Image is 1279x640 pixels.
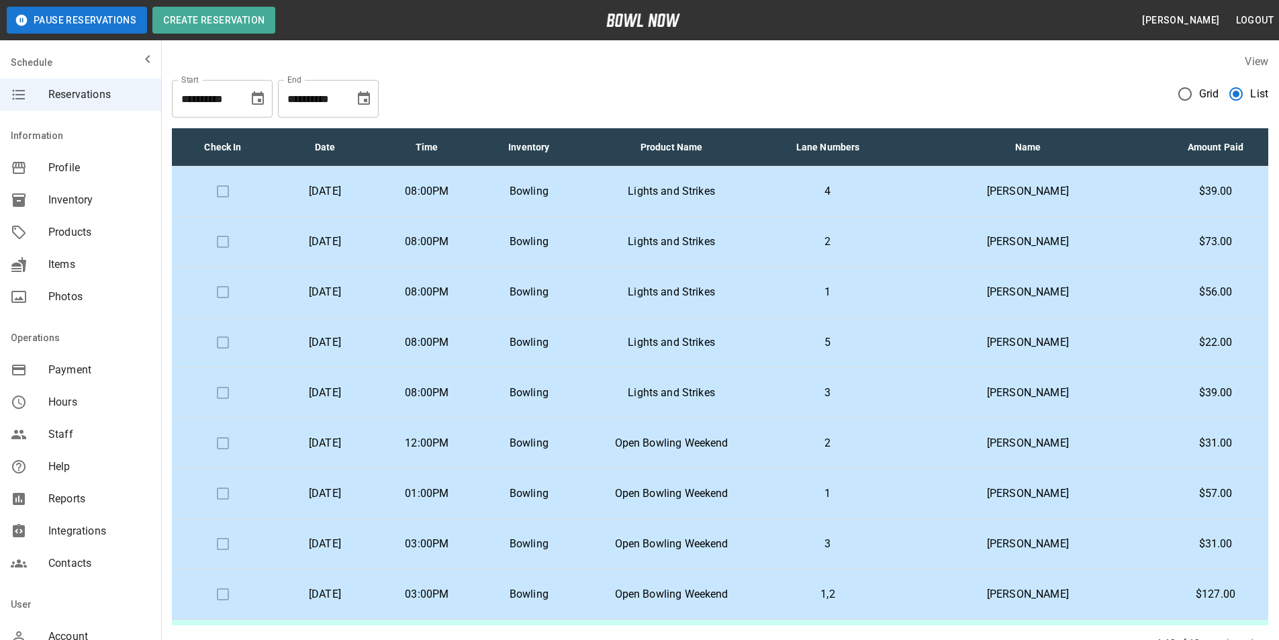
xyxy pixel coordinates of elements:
[591,435,753,451] p: Open Bowling Weekend
[1245,55,1268,68] label: View
[376,128,478,167] th: Time
[387,536,467,552] p: 03:00PM
[773,536,882,552] p: 3
[387,586,467,602] p: 03:00PM
[773,183,882,199] p: 4
[1174,385,1258,401] p: $39.00
[350,85,377,112] button: Choose date, selected date is Sep 22, 2025
[48,192,150,208] span: Inventory
[893,128,1163,167] th: Name
[48,289,150,305] span: Photos
[904,334,1152,351] p: [PERSON_NAME]
[1174,586,1258,602] p: $127.00
[285,586,365,602] p: [DATE]
[285,334,365,351] p: [DATE]
[489,435,569,451] p: Bowling
[48,257,150,273] span: Items
[1163,128,1268,167] th: Amount Paid
[1250,86,1268,102] span: List
[285,486,365,502] p: [DATE]
[904,586,1152,602] p: [PERSON_NAME]
[285,183,365,199] p: [DATE]
[48,523,150,539] span: Integrations
[489,334,569,351] p: Bowling
[478,128,580,167] th: Inventory
[489,486,569,502] p: Bowling
[48,362,150,378] span: Payment
[1231,8,1279,33] button: Logout
[285,234,365,250] p: [DATE]
[48,394,150,410] span: Hours
[387,486,467,502] p: 01:00PM
[580,128,763,167] th: Product Name
[387,334,467,351] p: 08:00PM
[591,536,753,552] p: Open Bowling Weekend
[904,284,1152,300] p: [PERSON_NAME]
[387,183,467,199] p: 08:00PM
[591,586,753,602] p: Open Bowling Weekend
[591,183,753,199] p: Lights and Strikes
[1174,334,1258,351] p: $22.00
[1199,86,1219,102] span: Grid
[152,7,275,34] button: Create Reservation
[387,234,467,250] p: 08:00PM
[591,234,753,250] p: Lights and Strikes
[274,128,376,167] th: Date
[48,555,150,572] span: Contacts
[773,334,882,351] p: 5
[1174,284,1258,300] p: $56.00
[489,284,569,300] p: Bowling
[591,385,753,401] p: Lights and Strikes
[387,284,467,300] p: 08:00PM
[763,128,892,167] th: Lane Numbers
[1137,8,1225,33] button: [PERSON_NAME]
[48,87,150,103] span: Reservations
[172,128,274,167] th: Check In
[48,160,150,176] span: Profile
[1174,234,1258,250] p: $73.00
[285,284,365,300] p: [DATE]
[773,385,882,401] p: 3
[285,385,365,401] p: [DATE]
[773,435,882,451] p: 2
[48,426,150,443] span: Staff
[773,284,882,300] p: 1
[904,536,1152,552] p: [PERSON_NAME]
[489,385,569,401] p: Bowling
[489,183,569,199] p: Bowling
[244,85,271,112] button: Choose date, selected date is Aug 22, 2025
[285,536,365,552] p: [DATE]
[591,284,753,300] p: Lights and Strikes
[285,435,365,451] p: [DATE]
[904,385,1152,401] p: [PERSON_NAME]
[773,586,882,602] p: 1,2
[387,385,467,401] p: 08:00PM
[606,13,680,27] img: logo
[489,586,569,602] p: Bowling
[48,459,150,475] span: Help
[48,491,150,507] span: Reports
[1174,435,1258,451] p: $31.00
[1174,536,1258,552] p: $31.00
[48,224,150,240] span: Products
[489,536,569,552] p: Bowling
[904,234,1152,250] p: [PERSON_NAME]
[591,486,753,502] p: Open Bowling Weekend
[773,234,882,250] p: 2
[1174,183,1258,199] p: $39.00
[489,234,569,250] p: Bowling
[387,435,467,451] p: 12:00PM
[591,334,753,351] p: Lights and Strikes
[904,486,1152,502] p: [PERSON_NAME]
[1174,486,1258,502] p: $57.00
[7,7,147,34] button: Pause Reservations
[904,435,1152,451] p: [PERSON_NAME]
[773,486,882,502] p: 1
[904,183,1152,199] p: [PERSON_NAME]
